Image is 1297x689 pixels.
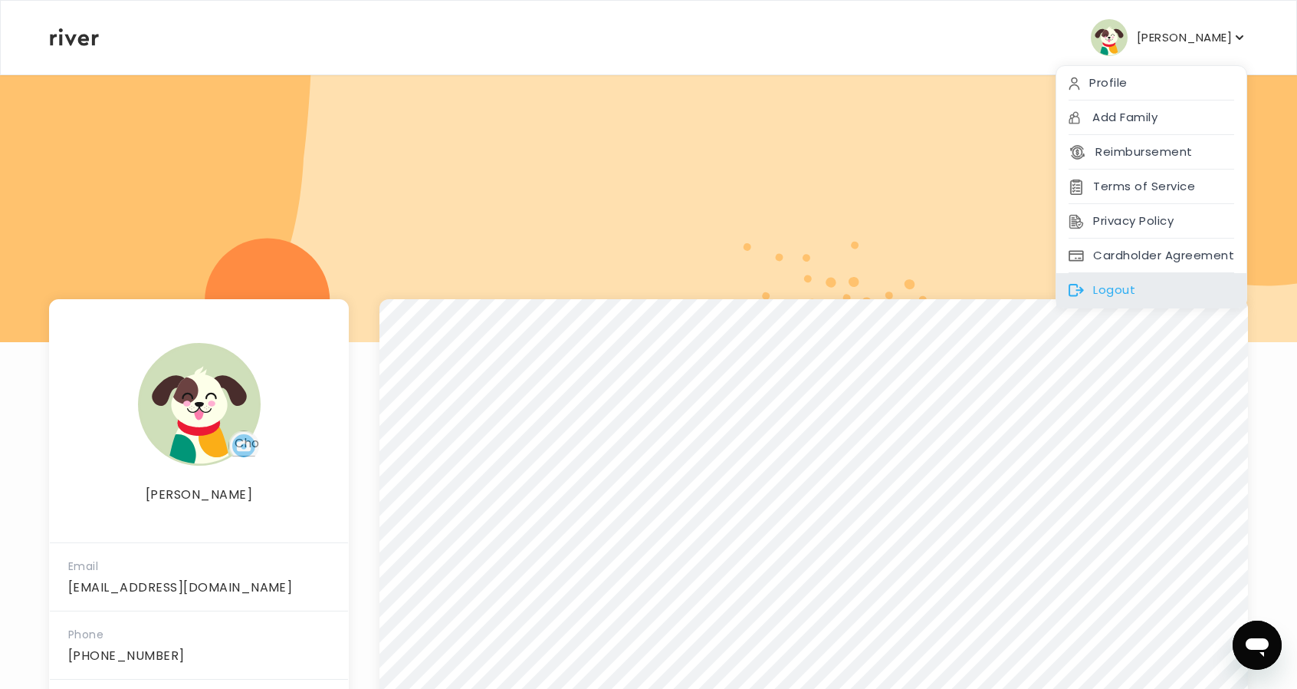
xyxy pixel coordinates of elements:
[50,484,348,506] p: [PERSON_NAME]
[1056,101,1246,135] div: Add Family
[68,577,330,598] p: [EMAIL_ADDRESS][DOMAIN_NAME]
[1137,27,1232,48] p: [PERSON_NAME]
[1069,141,1192,163] button: Reimbursement
[138,343,261,466] img: user avatar
[1233,621,1282,670] iframe: Button to launch messaging window
[68,645,330,667] p: [PHONE_NUMBER]
[1056,204,1246,239] div: Privacy Policy
[68,627,103,642] span: Phone
[1056,273,1246,308] div: Logout
[1056,239,1246,273] div: Cardholder Agreement
[68,559,98,574] span: Email
[1091,19,1247,56] button: user avatar[PERSON_NAME]
[1091,19,1128,56] img: user avatar
[1056,66,1246,101] div: Profile
[1056,170,1246,204] div: Terms of Service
